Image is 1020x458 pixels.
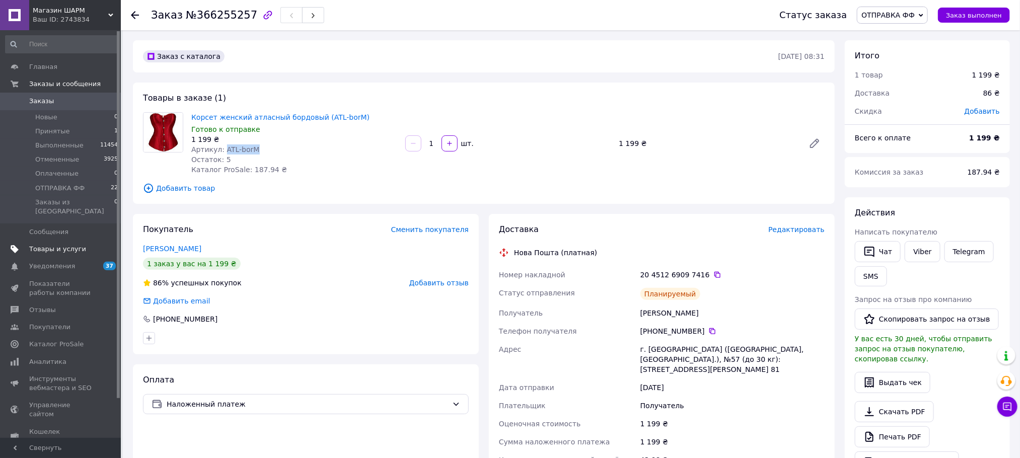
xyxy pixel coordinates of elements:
[499,309,543,317] span: Получатель
[114,127,118,136] span: 1
[615,136,800,150] div: 1 199 ₴
[167,399,448,410] span: Наложенный платеж
[143,278,242,288] div: успешных покупок
[391,225,469,234] span: Сменить покупателя
[638,415,827,433] div: 1 199 ₴
[111,184,118,193] span: 22
[143,183,825,194] span: Добавить товар
[499,402,546,410] span: Плательщик
[638,397,827,415] div: Получатель
[29,374,93,393] span: Инструменты вебмастера и SEO
[855,335,992,363] span: У вас есть 30 дней, чтобы отправить запрос на отзыв покупателю, скопировав ссылку.
[29,279,93,297] span: Показатели работы компании
[114,198,118,216] span: 0
[855,134,911,142] span: Всего к оплате
[459,138,475,148] div: шт.
[946,12,1002,19] span: Заказ выполнен
[29,357,66,366] span: Аналитика
[499,345,521,353] span: Адрес
[191,145,260,154] span: Артикул: ATL-borМ
[35,141,84,150] span: Выполненные
[191,125,260,133] span: Готово к отправке
[638,340,827,378] div: г. [GEOGRAPHIC_DATA] ([GEOGRAPHIC_DATA], [GEOGRAPHIC_DATA].), №57 (до 30 кг): [STREET_ADDRESS][PE...
[143,258,241,270] div: 1 заказ у вас на 1 199 ₴
[938,8,1010,23] button: Заказ выполнен
[143,375,174,385] span: Оплата
[855,89,890,97] span: Доставка
[855,71,883,79] span: 1 товар
[640,270,825,280] div: 20 4512 6909 7416
[153,279,169,287] span: 86%
[768,225,825,234] span: Редактировать
[499,420,581,428] span: Оценочная стоимость
[191,113,370,121] a: Корсет женский атласный бордовый (ATL-borМ)
[855,372,930,393] button: Выдать чек
[29,80,101,89] span: Заказы и сообщения
[143,245,201,253] a: [PERSON_NAME]
[186,9,257,21] span: №366255257
[143,224,193,234] span: Покупатель
[152,296,211,306] div: Добавить email
[855,401,934,422] a: Скачать PDF
[968,168,1000,176] span: 187.94 ₴
[29,306,56,315] span: Отзывы
[35,113,57,122] span: Новые
[638,304,827,322] div: [PERSON_NAME]
[977,82,1006,104] div: 86 ₴
[409,279,469,287] span: Добавить отзыв
[151,9,183,21] span: Заказ
[855,107,882,115] span: Скидка
[29,62,57,71] span: Главная
[191,166,287,174] span: Каталог ProSale: 187.94 ₴
[29,227,68,237] span: Сообщения
[29,340,84,349] span: Каталог ProSale
[855,309,999,330] button: Скопировать запрос на отзыв
[861,11,915,19] span: ОТПРАВКА ФФ
[499,438,610,446] span: Сумма наложенного платежа
[640,288,700,300] div: Планируемый
[29,427,93,445] span: Кошелек компании
[638,378,827,397] div: [DATE]
[114,113,118,122] span: 0
[965,107,1000,115] span: Добавить
[855,241,901,262] button: Чат
[35,198,114,216] span: Заказы из [GEOGRAPHIC_DATA]
[855,228,937,236] span: Написать покупателю
[143,50,225,62] div: Заказ с каталога
[855,266,887,286] button: SMS
[778,52,825,60] time: [DATE] 08:31
[805,133,825,154] a: Редактировать
[35,169,79,178] span: Оплаченные
[855,295,972,303] span: Запрос на отзыв про компанию
[638,433,827,451] div: 1 199 ₴
[640,326,825,336] div: [PHONE_NUMBER]
[114,169,118,178] span: 0
[855,51,880,60] span: Итого
[131,10,139,20] div: Вернуться назад
[855,426,930,447] a: Печать PDF
[29,262,75,271] span: Уведомления
[499,271,565,279] span: Номер накладной
[779,10,847,20] div: Статус заказа
[191,134,397,144] div: 1 199 ₴
[35,184,85,193] span: ОТПРАВКА ФФ
[191,156,231,164] span: Остаток: 5
[5,35,119,53] input: Поиск
[499,384,554,392] span: Дата отправки
[142,296,211,306] div: Добавить email
[997,397,1017,417] button: Чат с покупателем
[33,6,108,15] span: Магазин ШАРМ
[499,327,577,335] span: Телефон получателя
[100,141,118,150] span: 11454
[855,208,895,217] span: Действия
[29,401,93,419] span: Управление сайтом
[152,314,218,324] div: [PHONE_NUMBER]
[103,262,116,270] span: 37
[35,155,79,164] span: Отмененные
[104,155,118,164] span: 3925
[29,245,86,254] span: Товары и услуги
[29,323,70,332] span: Покупатели
[499,289,575,297] span: Статус отправления
[512,248,600,258] div: Нова Пошта (платная)
[35,127,70,136] span: Принятые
